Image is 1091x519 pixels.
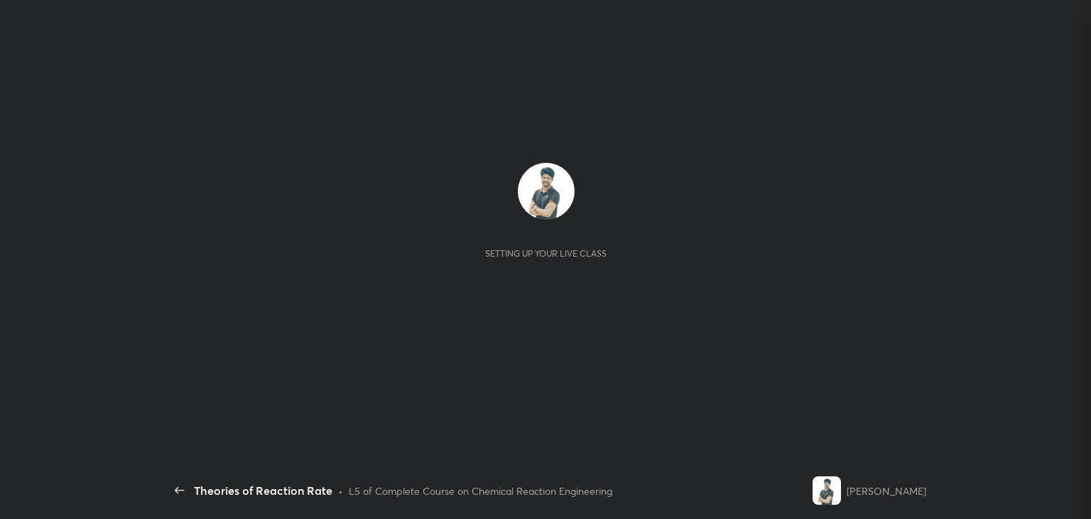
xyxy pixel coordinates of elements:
div: Setting up your live class [485,248,607,259]
div: L5 of Complete Course on Chemical Reaction Engineering [349,483,612,498]
div: Theories of Reaction Rate [194,482,332,499]
div: [PERSON_NAME] [847,483,926,498]
img: 91ee9b6d21d04924b6058f461868569a.jpg [813,476,841,505]
img: 91ee9b6d21d04924b6058f461868569a.jpg [518,163,575,220]
div: • [338,483,343,498]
